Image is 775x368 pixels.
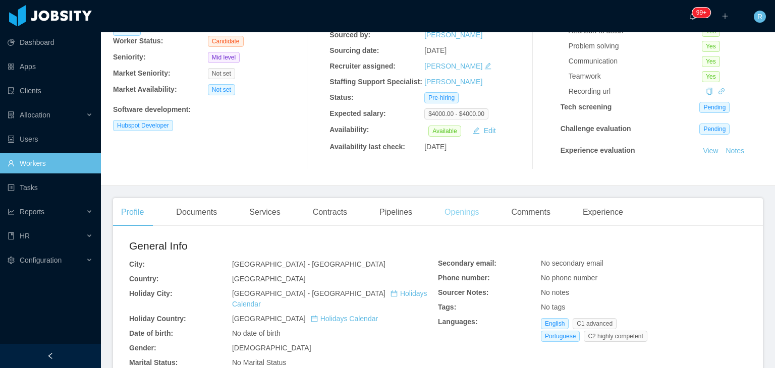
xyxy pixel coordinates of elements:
[541,302,747,313] div: No tags
[232,315,378,323] span: [GEOGRAPHIC_DATA]
[689,13,696,20] i: icon: bell
[438,288,488,296] b: Sourcer Notes:
[129,238,438,254] h2: General Info
[232,329,281,337] span: No date of birth
[424,108,488,119] span: $4000.00 - $4000.00
[8,153,93,173] a: icon: userWorkers
[232,358,286,366] span: No Marital Status
[113,105,191,113] b: Software development :
[232,289,427,308] span: [GEOGRAPHIC_DATA] - [GEOGRAPHIC_DATA]
[113,53,146,61] b: Seniority:
[561,146,635,154] strong: Experience evaluation
[573,318,617,329] span: C1 advanced
[718,88,725,95] i: icon: link
[168,198,225,226] div: Documents
[20,232,30,240] span: HR
[8,81,93,101] a: icon: auditClients
[129,358,178,366] b: Marital Status:
[561,125,631,133] strong: Challenge evaluation
[113,69,171,77] b: Market Seniority:
[8,257,15,264] i: icon: setting
[584,331,647,342] span: C2 highly competent
[329,78,422,86] b: Staffing Support Specialist:
[569,41,702,51] div: Problem solving
[541,331,580,342] span: Portuguese
[232,275,306,283] span: [GEOGRAPHIC_DATA]
[8,111,15,118] i: icon: solution
[438,259,496,267] b: Secondary email:
[436,198,487,226] div: Openings
[232,344,311,352] span: [DEMOGRAPHIC_DATA]
[438,274,490,282] b: Phone number:
[484,63,491,70] i: icon: edit
[699,124,730,135] span: Pending
[129,289,173,297] b: Holiday City:
[113,85,177,93] b: Market Availability:
[8,208,15,215] i: icon: line-chart
[722,168,748,180] button: Notes
[329,46,379,54] b: Sourcing date:
[504,198,559,226] div: Comments
[129,275,158,283] b: Country:
[232,289,427,308] a: icon: calendarHolidays Calendar
[424,92,459,103] span: Pre-hiring
[329,126,369,134] b: Availability:
[722,13,729,20] i: icon: plus
[241,198,288,226] div: Services
[113,198,152,226] div: Profile
[8,56,93,77] a: icon: appstoreApps
[569,71,702,82] div: Teamwork
[699,147,722,155] a: View
[702,56,720,67] span: Yes
[8,32,93,52] a: icon: pie-chartDashboard
[371,198,420,226] div: Pipelines
[541,259,603,267] span: No secondary email
[569,86,702,97] div: Recording url
[329,109,385,117] b: Expected salary:
[113,37,163,45] b: Worker Status:
[129,315,186,323] b: Holiday Country:
[541,318,569,329] span: English
[702,71,720,82] span: Yes
[329,143,405,151] b: Availability last check:
[699,102,730,113] span: Pending
[208,68,235,79] span: Not set
[541,274,597,282] span: No phone number
[20,111,50,119] span: Allocation
[129,344,156,352] b: Gender:
[424,31,482,39] a: [PERSON_NAME]
[438,303,456,311] b: Tags:
[424,78,482,86] a: [PERSON_NAME]
[692,8,710,18] sup: 222
[569,56,702,67] div: Communication
[311,315,378,323] a: icon: calendarHolidays Calendar
[329,93,353,101] b: Status:
[311,315,318,322] i: icon: calendar
[561,103,612,111] strong: Tech screening
[8,232,15,239] i: icon: book
[722,145,748,157] button: Notes
[706,86,713,97] div: Copy
[757,11,762,23] span: R
[541,288,569,296] span: No notes
[438,318,478,326] b: Languages:
[329,62,396,70] b: Recruiter assigned:
[718,87,725,95] a: icon: link
[129,260,145,268] b: City:
[575,198,631,226] div: Experience
[305,198,355,226] div: Contracts
[469,125,500,137] button: icon: editEdit
[208,52,240,63] span: Mid level
[20,208,44,216] span: Reports
[8,177,93,198] a: icon: profileTasks
[424,143,447,151] span: [DATE]
[208,36,244,47] span: Candidate
[129,329,173,337] b: Date of birth:
[424,46,447,54] span: [DATE]
[329,31,370,39] b: Sourced by:
[424,62,482,70] a: [PERSON_NAME]
[20,256,62,264] span: Configuration
[113,120,173,131] span: Hubspot Developer
[702,41,720,52] span: Yes
[208,84,235,95] span: Not set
